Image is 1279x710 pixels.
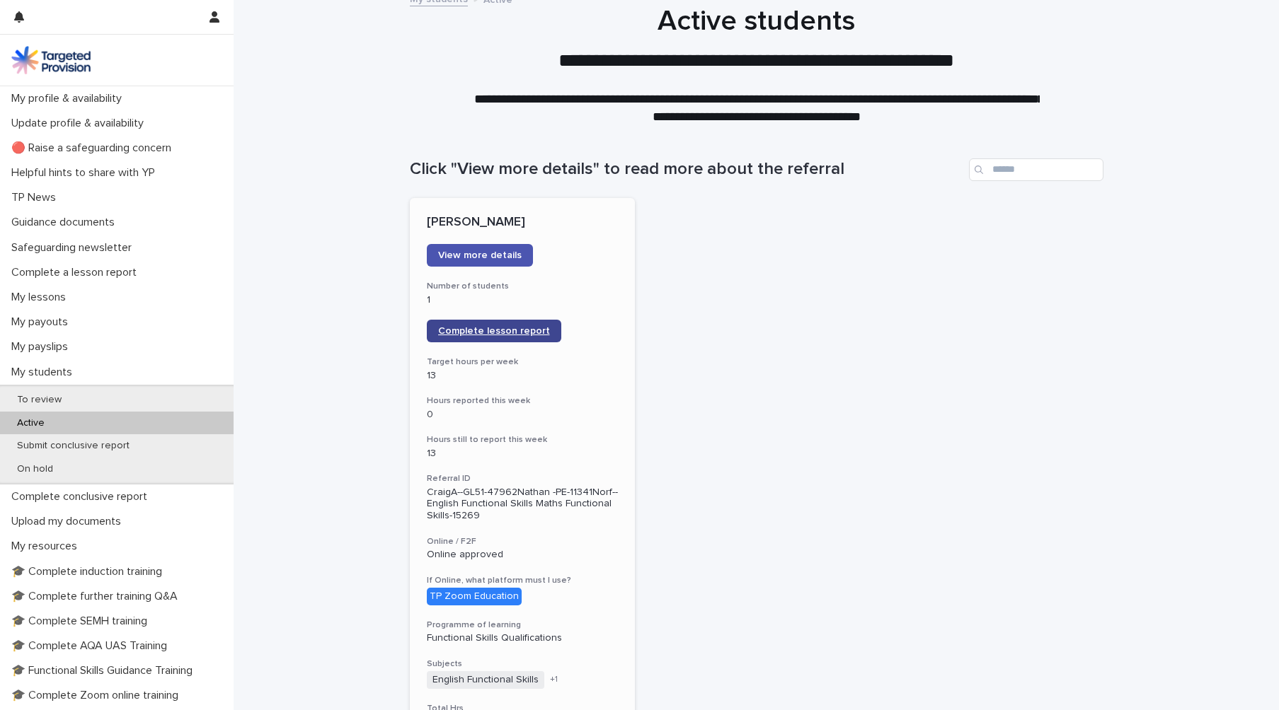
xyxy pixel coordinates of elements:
h3: Hours still to report this week [427,434,619,446]
p: My profile & availability [6,92,133,105]
span: + 1 [550,675,558,684]
p: My students [6,366,84,379]
p: My payouts [6,315,79,329]
h3: Online / F2F [427,536,619,547]
h1: Click "View more details" to read more about the referral [410,159,963,180]
p: Helpful hints to share with YP [6,166,166,180]
p: 🎓 Complete induction training [6,565,173,578]
p: Active [6,417,56,429]
div: TP Zoom Education [427,588,522,605]
p: 🔴 Raise a safeguarding concern [6,141,183,155]
p: To review [6,394,73,406]
p: Complete conclusive report [6,490,159,504]
p: 13 [427,448,619,460]
img: M5nRWzHhSzIhMunXDL62 [11,46,91,74]
h3: Target hours per week [427,356,619,368]
p: 0 [427,409,619,421]
p: On hold [6,463,64,475]
p: Guidance documents [6,216,126,229]
h3: Programme of learning [427,619,619,631]
h3: Number of students [427,281,619,292]
a: View more details [427,244,533,267]
h1: Active students [410,4,1103,38]
p: My payslips [6,340,79,354]
p: Online approved [427,549,619,561]
p: Upload my documents [6,515,132,528]
p: TP News [6,191,67,204]
h3: Subjects [427,658,619,670]
span: English Functional Skills [427,671,544,689]
p: My lessons [6,291,77,304]
p: Safeguarding newsletter [6,241,143,255]
span: Complete lesson report [438,326,550,336]
h3: Hours reported this week [427,395,619,407]
p: [PERSON_NAME] [427,215,619,231]
input: Search [969,158,1103,181]
p: CraigA--GL51-47962Nathan -PE-11341Norf--English Functional Skills Maths Functional Skills-15269 [427,487,619,522]
p: Submit conclusive report [6,440,141,452]
p: Update profile & availability [6,117,155,130]
span: View more details [438,250,522,260]
p: 🎓 Complete Zoom online training [6,689,190,702]
p: 1 [427,294,619,306]
p: 🎓 Complete further training Q&A [6,590,189,603]
p: 🎓 Complete AQA UAS Training [6,639,178,653]
p: 🎓 Functional Skills Guidance Training [6,664,204,677]
p: Functional Skills Qualifications [427,632,619,644]
h3: Referral ID [427,473,619,484]
p: 13 [427,370,619,382]
h3: If Online, what platform must I use? [427,575,619,586]
a: Complete lesson report [427,320,561,342]
p: My resources [6,540,88,553]
p: 🎓 Complete SEMH training [6,615,159,628]
p: Complete a lesson report [6,266,148,279]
